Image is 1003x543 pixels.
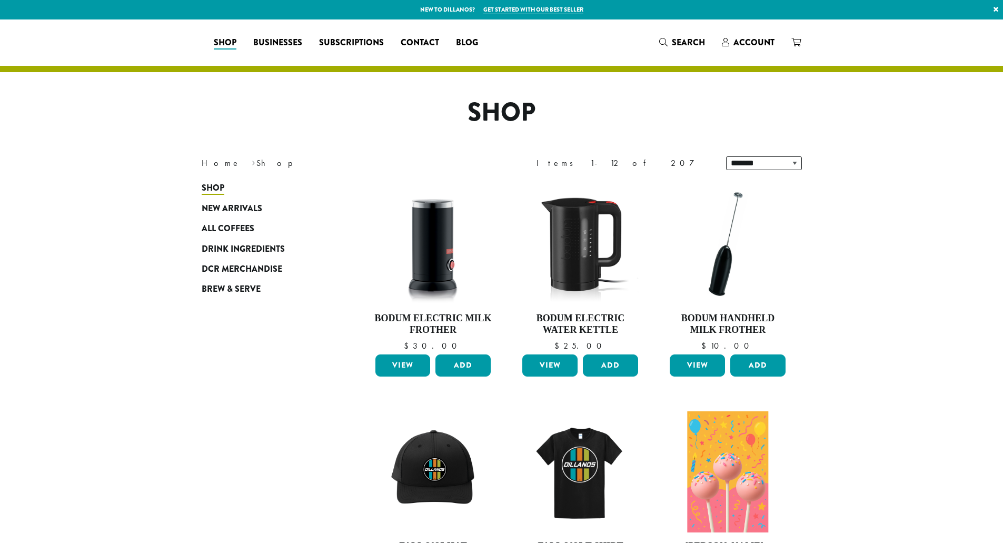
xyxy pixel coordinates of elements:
a: Home [202,157,241,169]
div: Items 1-12 of 207 [537,157,710,170]
span: Shop [214,36,236,50]
span: DCR Merchandise [202,263,282,276]
img: DP3927.01-002.png [667,183,788,304]
a: DCR Merchandise [202,259,328,279]
bdi: 25.00 [554,340,607,351]
h4: Bodum Electric Water Kettle [520,313,641,335]
img: DP3954.01-002.png [372,183,493,304]
img: DCR-Retro-Three-Strip-Circle-Tee-Fall-WEB-scaled.jpg [520,411,641,532]
a: Shop [202,178,328,198]
a: Bodum Electric Water Kettle $25.00 [520,183,641,350]
a: Get started with our best seller [483,5,583,14]
button: Add [435,354,491,377]
span: Search [672,36,705,48]
button: Add [583,354,638,377]
span: Subscriptions [319,36,384,50]
h1: Shop [194,97,810,128]
a: View [522,354,578,377]
a: Drink Ingredients [202,239,328,259]
span: $ [554,340,563,351]
img: Birthday-Cake.png [688,411,768,532]
span: Businesses [253,36,302,50]
span: All Coffees [202,222,254,235]
span: New Arrivals [202,202,262,215]
a: Search [651,34,713,51]
span: › [252,153,255,170]
h4: Bodum Electric Milk Frother [373,313,494,335]
bdi: 10.00 [701,340,754,351]
a: New Arrivals [202,199,328,219]
img: DCR-Retro-Three-Strip-Circle-Patch-Trucker-Hat-Fall-WEB-scaled.jpg [372,411,493,532]
a: Bodum Electric Milk Frother $30.00 [373,183,494,350]
span: Blog [456,36,478,50]
span: $ [701,340,710,351]
a: Bodum Handheld Milk Frother $10.00 [667,183,788,350]
bdi: 30.00 [404,340,462,351]
a: All Coffees [202,219,328,239]
h4: Bodum Handheld Milk Frother [667,313,788,335]
a: Brew & Serve [202,279,328,299]
span: Brew & Serve [202,283,261,296]
img: DP3955.01.png [520,183,641,304]
a: Shop [205,34,245,51]
span: Contact [401,36,439,50]
span: Account [733,36,774,48]
span: $ [404,340,413,351]
button: Add [730,354,786,377]
nav: Breadcrumb [202,157,486,170]
a: View [670,354,725,377]
span: Drink Ingredients [202,243,285,256]
span: Shop [202,182,224,195]
a: View [375,354,431,377]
